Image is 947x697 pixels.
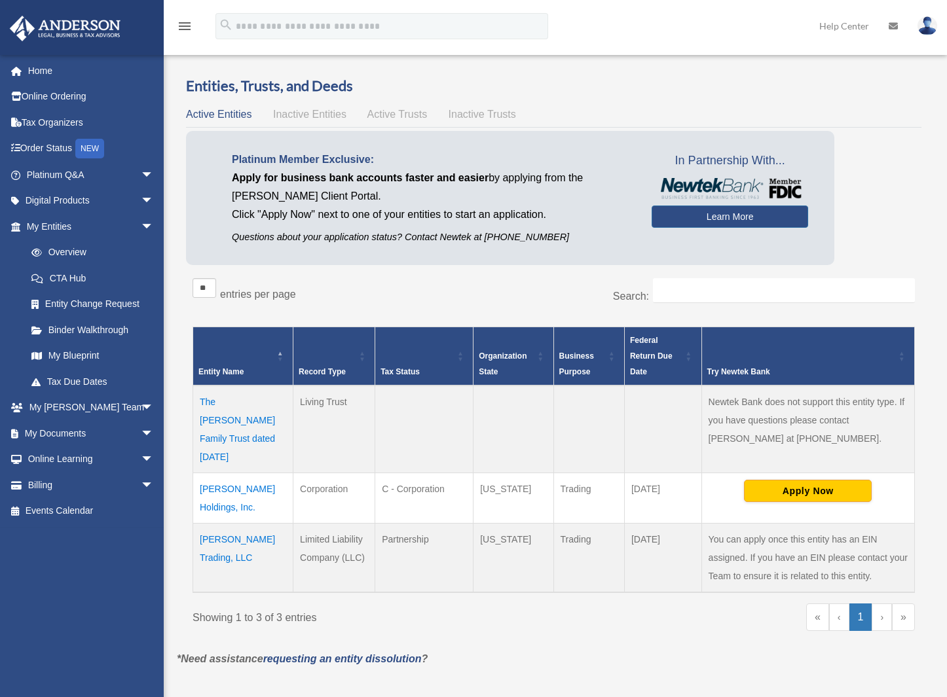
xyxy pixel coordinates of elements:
td: Limited Liability Company (LLC) [293,523,375,592]
a: Platinum Q&Aarrow_drop_down [9,162,174,188]
span: Tax Status [381,367,420,376]
td: You can apply once this entity has an EIN assigned. If you have an EIN please contact your Team t... [701,523,914,592]
td: Corporation [293,473,375,523]
span: arrow_drop_down [141,446,167,473]
div: Try Newtek Bank [707,364,895,380]
span: arrow_drop_down [141,162,167,188]
span: Business Purpose [559,351,594,376]
a: Home [9,58,174,84]
a: Digital Productsarrow_drop_down [9,188,174,214]
a: Tax Due Dates [18,368,167,395]
th: Business Purpose: Activate to sort [553,327,624,385]
td: The [PERSON_NAME] Family Trust dated [DATE] [193,385,293,473]
a: Learn More [652,206,808,228]
span: arrow_drop_down [141,472,167,499]
td: [PERSON_NAME] Trading, LLC [193,523,293,592]
th: Entity Name: Activate to invert sorting [193,327,293,385]
em: *Need assistance ? [177,653,428,664]
td: Living Trust [293,385,375,473]
a: Binder Walkthrough [18,317,167,343]
a: Next [872,603,892,631]
span: Entity Name [198,367,244,376]
span: Federal Return Due Date [630,336,673,376]
a: Online Ordering [9,84,174,110]
a: Billingarrow_drop_down [9,472,174,498]
td: Newtek Bank does not support this entity type. If you have questions please contact [PERSON_NAME]... [701,385,914,473]
a: Tax Organizers [9,109,174,135]
label: Search: [613,291,649,302]
td: [PERSON_NAME] Holdings, Inc. [193,473,293,523]
td: [US_STATE] [473,523,553,592]
a: Order StatusNEW [9,135,174,162]
th: Try Newtek Bank : Activate to sort [701,327,914,385]
td: Partnership [375,523,473,592]
a: My Blueprint [18,343,167,369]
td: [DATE] [624,473,701,523]
span: Record Type [299,367,346,376]
span: Apply for business bank accounts faster and easier [232,172,489,183]
span: Active Trusts [367,109,428,120]
p: Click "Apply Now" next to one of your entities to start an application. [232,206,632,224]
th: Federal Return Due Date: Activate to sort [624,327,701,385]
span: arrow_drop_down [141,213,167,240]
a: Previous [829,603,849,631]
span: arrow_drop_down [141,420,167,447]
img: Anderson Advisors Platinum Portal [6,16,124,41]
i: search [219,18,233,32]
th: Organization State: Activate to sort [473,327,553,385]
a: requesting an entity dissolution [263,653,422,664]
span: Organization State [479,351,527,376]
a: Overview [18,240,160,266]
span: arrow_drop_down [141,188,167,215]
a: menu [177,23,193,34]
span: In Partnership With... [652,151,808,171]
a: CTA Hub [18,265,167,291]
a: My Entitiesarrow_drop_down [9,213,167,240]
span: Active Entities [186,109,251,120]
th: Tax Status: Activate to sort [375,327,473,385]
button: Apply Now [744,480,872,502]
span: Inactive Entities [273,109,346,120]
span: arrow_drop_down [141,395,167,421]
td: [DATE] [624,523,701,592]
span: Inactive Trusts [449,109,516,120]
div: Showing 1 to 3 of 3 entries [193,603,544,627]
a: Entity Change Request [18,291,167,317]
td: C - Corporation [375,473,473,523]
img: NewtekBankLogoSM.png [658,178,802,199]
td: Trading [553,523,624,592]
a: Last [892,603,915,631]
a: Online Learningarrow_drop_down [9,446,174,473]
a: First [806,603,829,631]
th: Record Type: Activate to sort [293,327,375,385]
td: Trading [553,473,624,523]
p: by applying from the [PERSON_NAME] Client Portal. [232,169,632,206]
label: entries per page [220,289,296,300]
p: Questions about your application status? Contact Newtek at [PHONE_NUMBER] [232,229,632,245]
a: My Documentsarrow_drop_down [9,420,174,446]
td: [US_STATE] [473,473,553,523]
img: User Pic [918,16,937,35]
a: Events Calendar [9,498,174,524]
a: 1 [849,603,872,631]
i: menu [177,18,193,34]
h3: Entities, Trusts, and Deeds [186,76,921,96]
a: My [PERSON_NAME] Teamarrow_drop_down [9,395,174,421]
p: Platinum Member Exclusive: [232,151,632,169]
div: NEW [75,139,104,158]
